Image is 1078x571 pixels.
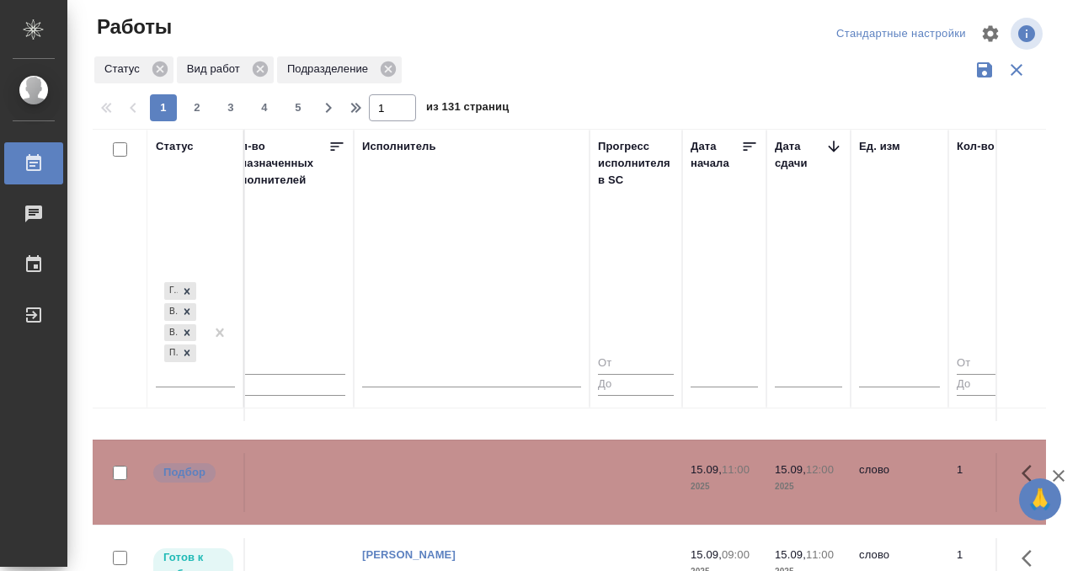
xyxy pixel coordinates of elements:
span: Работы [93,13,172,40]
div: Вид работ [177,56,274,83]
button: 🙏 [1019,478,1061,520]
div: Статус [156,138,194,155]
span: 🙏 [1026,482,1054,517]
div: Готов к работе [164,282,178,300]
div: Подразделение [277,56,402,83]
span: 3 [217,99,244,116]
div: Прогресс исполнителя в SC [598,138,674,189]
div: Кол-во [957,138,995,155]
div: Готов к работе, В работе, В ожидании, Подбор [163,343,198,364]
div: Готов к работе, В работе, В ожидании, Подбор [163,323,198,344]
button: 4 [251,94,278,121]
td: 1 [948,453,1033,512]
input: До [227,374,345,395]
p: Подбор [163,464,205,481]
span: Посмотреть информацию [1011,18,1046,50]
div: Статус [94,56,173,83]
div: Подбор [164,344,178,362]
button: Сбросить фильтры [1001,54,1033,86]
p: 15.09, [691,463,722,476]
p: 15.09, [775,548,806,561]
p: 2025 [691,478,758,495]
span: 4 [251,99,278,116]
div: В работе [164,303,178,321]
div: Можно подбирать исполнителей [152,462,235,484]
a: [PERSON_NAME] [362,548,456,561]
td: слово [851,453,948,512]
p: Вид работ [187,61,246,77]
button: Здесь прячутся важные кнопки [1011,453,1052,494]
div: split button [832,21,970,47]
div: Готов к работе, В работе, В ожидании, Подбор [163,280,198,302]
p: 12:00 [806,463,834,476]
div: Готов к работе, В работе, В ожидании, Подбор [163,302,198,323]
input: От [598,354,674,375]
p: Подразделение [287,61,374,77]
input: До [957,374,1024,395]
button: 5 [285,94,312,121]
td: 0 [219,453,354,512]
div: Дата сдачи [775,138,825,172]
span: 2 [184,99,211,116]
input: От [957,354,1024,375]
input: До [598,374,674,395]
span: из 131 страниц [426,97,509,121]
div: Исполнитель [362,138,436,155]
p: Статус [104,61,146,77]
span: Настроить таблицу [970,13,1011,54]
p: 15.09, [691,548,722,561]
p: 09:00 [722,548,750,561]
input: От [227,354,345,375]
button: 2 [184,94,211,121]
div: Дата начала [691,138,741,172]
div: Ед. изм [859,138,900,155]
button: 3 [217,94,244,121]
p: 2025 [775,478,842,495]
span: 5 [285,99,312,116]
button: Сохранить фильтры [969,54,1001,86]
div: В ожидании [164,324,178,342]
p: 15.09, [775,463,806,476]
div: Кол-во неназначенных исполнителей [227,138,328,189]
p: 11:00 [806,548,834,561]
p: 11:00 [722,463,750,476]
